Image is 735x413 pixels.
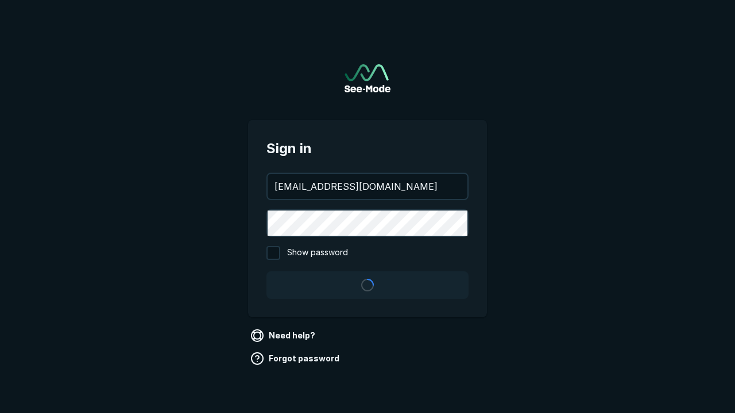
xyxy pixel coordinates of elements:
span: Sign in [266,138,469,159]
a: Forgot password [248,349,344,368]
span: Show password [287,246,348,260]
img: See-Mode Logo [345,64,390,92]
input: your@email.com [268,174,467,199]
a: Go to sign in [345,64,390,92]
a: Need help? [248,326,320,345]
